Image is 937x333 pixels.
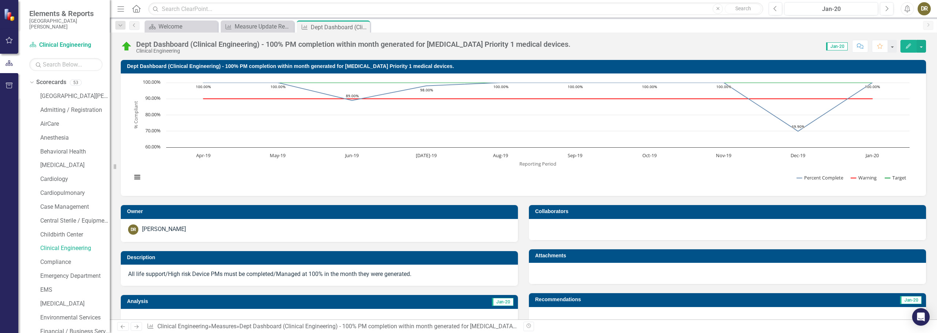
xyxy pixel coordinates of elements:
button: Jan-20 [784,2,878,15]
text: Dec-19 [791,152,805,159]
span: Jan-20 [492,298,514,306]
div: Dept Dashboard (Clinical Engineering) - 100% PM completion within month generated for [MEDICAL_DA... [239,323,583,330]
text: 100.00% [143,79,161,85]
h3: Dept Dashboard (Clinical Engineering) - 100% PM completion within month generated for [MEDICAL_DA... [127,64,922,69]
a: Environmental Services [40,314,110,322]
div: Dept Dashboard (Clinical Engineering) - 100% PM completion within month generated for [MEDICAL_DA... [136,40,571,48]
a: [MEDICAL_DATA] [40,300,110,308]
span: Elements & Reports [29,9,102,18]
a: AirCare [40,120,110,128]
a: Case Management [40,203,110,211]
text: Apr-19 [196,152,210,159]
div: Open Intercom Messenger [912,308,930,326]
a: Measure Update Report [223,22,292,31]
span: Jan-20 [826,42,848,50]
p: All life support/High risk Device PMs must be completed/Managed at 100% in the month they were ge... [128,270,511,279]
h3: Attachments [535,253,922,258]
a: Cardiopulmonary [40,189,110,197]
text: Jun-19 [344,152,359,159]
div: Welcome [158,22,216,31]
text: May-19 [270,152,285,159]
text: 80.00% [145,111,161,118]
div: Jan-20 [787,5,876,14]
text: Jan-20 [865,152,879,159]
div: Clinical Engineering [136,48,571,54]
a: Childbirth Center [40,231,110,239]
text: 100.00% [568,84,583,89]
text: Reporting Period [519,160,556,167]
button: Show Percent Complete [797,174,843,181]
a: Behavioral Health [40,148,110,156]
text: 100.00% [642,84,657,89]
a: Measures [211,323,236,330]
h3: Recommendations [535,297,795,302]
a: Emergency Department [40,272,110,280]
text: Sep-19 [568,152,582,159]
text: 100.00% [270,84,285,89]
text: 100.00% [196,84,211,89]
text: 100.00% [865,84,880,89]
div: Chart. Highcharts interactive chart. [128,79,919,189]
a: EMS [40,286,110,294]
text: 98.00% [420,87,433,92]
button: Show Target [885,174,907,181]
span: Search [735,5,751,11]
button: DR [918,2,931,15]
text: Oct-19 [642,152,657,159]
text: 100.00% [493,84,508,89]
img: On Target [121,41,132,52]
h3: Description [127,255,514,260]
text: % Compliant [132,101,139,129]
text: 90.00% [145,95,161,101]
h3: Analysis [127,299,315,304]
a: Clinical Engineering [40,244,110,253]
a: Compliance [40,258,110,266]
h3: Owner [127,209,514,214]
g: Warning, line 2 of 3 with 10 data points. [202,98,874,101]
g: Target, line 3 of 3 with 10 data points. [202,81,874,84]
div: [PERSON_NAME] [142,225,186,234]
a: Clinical Engineering [157,323,208,330]
text: Aug-19 [493,152,508,159]
text: 100.00% [716,84,731,89]
div: 53 [70,79,82,86]
div: DR [128,224,138,235]
a: Clinical Engineering [29,41,102,49]
input: Search ClearPoint... [148,3,763,15]
text: Nov-19 [716,152,731,159]
text: 60.00% [145,143,161,150]
a: Scorecards [36,78,66,87]
div: » » [147,322,518,331]
text: 69.90% [792,124,805,129]
a: [GEOGRAPHIC_DATA][PERSON_NAME] [40,92,110,101]
div: Dept Dashboard (Clinical Engineering) - 100% PM completion within month generated for [MEDICAL_DA... [311,23,368,32]
div: Measure Update Report [235,22,292,31]
button: Show Warning [851,174,877,181]
text: 89.00% [346,93,359,98]
span: Jan-20 [900,296,922,304]
a: Cardiology [40,175,110,183]
button: View chart menu, Chart [132,172,142,182]
a: Central Sterile / Equipment Distribution [40,217,110,225]
a: [MEDICAL_DATA] [40,161,110,170]
a: Admitting / Registration [40,106,110,114]
small: [GEOGRAPHIC_DATA][PERSON_NAME] [29,18,102,30]
h3: Collaborators [535,209,922,214]
svg: Interactive chart [128,79,913,189]
a: Welcome [146,22,216,31]
img: ClearPoint Strategy [4,8,16,21]
text: 70.00% [145,127,161,134]
button: Search [725,4,761,14]
a: Anesthesia [40,134,110,142]
text: [DATE]-19 [416,152,437,159]
input: Search Below... [29,58,102,71]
